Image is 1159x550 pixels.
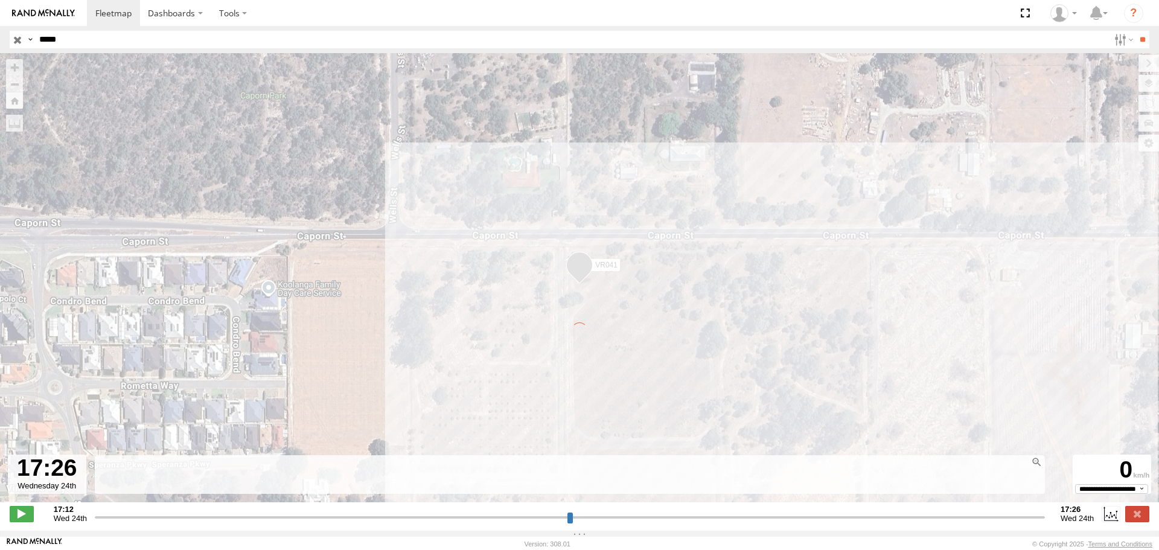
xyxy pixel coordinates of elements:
label: Search Query [25,31,35,48]
div: © Copyright 2025 - [1032,540,1152,548]
label: Search Filter Options [1110,31,1135,48]
strong: 17:12 [54,505,87,514]
label: Close [1125,506,1149,522]
label: Play/Stop [10,506,34,522]
img: rand-logo.svg [12,9,75,18]
div: 0 [1074,456,1149,484]
i: ? [1124,4,1143,23]
a: Visit our Website [7,538,62,550]
strong: 17:26 [1061,505,1094,514]
span: Wed 24th Sep 2025 [54,514,87,523]
div: Luke Walker [1046,4,1081,22]
div: Version: 308.01 [525,540,570,548]
a: Terms and Conditions [1088,540,1152,548]
span: Wed 24th Sep 2025 [1061,514,1094,523]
